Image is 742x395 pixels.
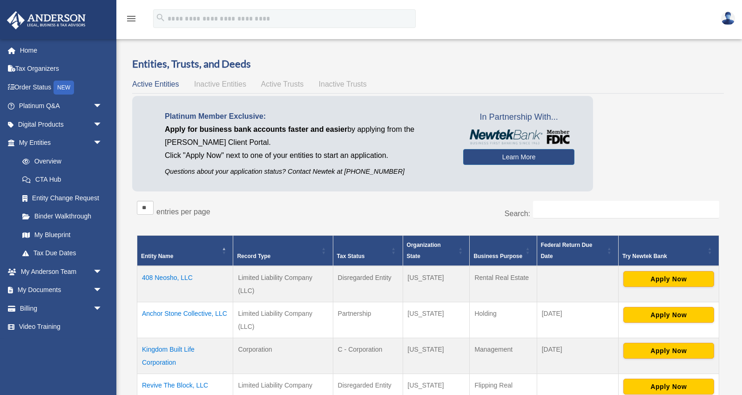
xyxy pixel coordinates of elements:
span: Apply for business bank accounts faster and easier [165,125,347,133]
button: Apply Now [623,271,714,287]
img: Anderson Advisors Platinum Portal [4,11,88,29]
div: NEW [54,81,74,95]
span: arrow_drop_down [93,299,112,318]
td: Corporation [233,338,333,374]
th: Federal Return Due Date: Activate to sort [537,235,618,266]
i: search [155,13,166,23]
td: Rental Real Estate [470,266,537,302]
td: C - Corporation [333,338,403,374]
a: Order StatusNEW [7,78,116,97]
td: Limited Liability Company (LLC) [233,266,333,302]
button: Apply Now [623,343,714,359]
span: arrow_drop_down [93,115,112,134]
th: Record Type: Activate to sort [233,235,333,266]
span: Business Purpose [473,253,522,259]
td: Partnership [333,302,403,338]
span: Inactive Entities [194,80,246,88]
td: Disregarded Entity [333,266,403,302]
th: Entity Name: Activate to invert sorting [137,235,233,266]
a: menu [126,16,137,24]
label: entries per page [156,208,210,216]
td: Limited Liability Company (LLC) [233,302,333,338]
span: Tax Status [337,253,365,259]
a: Digital Productsarrow_drop_down [7,115,116,134]
a: Video Training [7,318,116,336]
a: My Anderson Teamarrow_drop_down [7,262,116,281]
button: Apply Now [623,379,714,395]
td: [DATE] [537,338,618,374]
a: Home [7,41,116,60]
a: Tax Organizers [7,60,116,78]
button: Apply Now [623,307,714,323]
td: Management [470,338,537,374]
td: [US_STATE] [403,266,470,302]
td: 408 Neosho, LLC [137,266,233,302]
p: by applying from the [PERSON_NAME] Client Portal. [165,123,449,149]
a: My Entitiesarrow_drop_down [7,134,112,152]
th: Business Purpose: Activate to sort [470,235,537,266]
a: My Documentsarrow_drop_down [7,281,116,300]
span: Active Trusts [261,80,304,88]
span: Federal Return Due Date [541,242,593,259]
th: Tax Status: Activate to sort [333,235,403,266]
a: Overview [13,152,107,170]
img: NewtekBankLogoSM.png [468,129,570,144]
a: Learn More [463,149,574,165]
i: menu [126,13,137,24]
span: arrow_drop_down [93,262,112,281]
span: arrow_drop_down [93,281,112,300]
td: Kingdom Built Life Corporation [137,338,233,374]
th: Try Newtek Bank : Activate to sort [618,235,719,266]
th: Organization State: Activate to sort [403,235,470,266]
a: My Blueprint [13,225,112,244]
a: Billingarrow_drop_down [7,299,116,318]
td: [DATE] [537,302,618,338]
a: Binder Walkthrough [13,207,112,226]
p: Platinum Member Exclusive: [165,110,449,123]
a: Platinum Q&Aarrow_drop_down [7,97,116,116]
div: Try Newtek Bank [622,251,705,262]
span: In Partnership With... [463,110,574,125]
a: Tax Due Dates [13,244,112,263]
a: CTA Hub [13,170,112,189]
td: Holding [470,302,537,338]
span: arrow_drop_down [93,97,112,116]
p: Click "Apply Now" next to one of your entities to start an application. [165,149,449,162]
td: [US_STATE] [403,302,470,338]
label: Search: [505,210,530,218]
a: Entity Change Request [13,189,112,207]
span: Record Type [237,253,270,259]
span: arrow_drop_down [93,134,112,153]
img: User Pic [721,12,735,25]
p: Questions about your application status? Contact Newtek at [PHONE_NUMBER] [165,166,449,177]
span: Inactive Trusts [319,80,367,88]
span: Active Entities [132,80,179,88]
span: Organization State [407,242,441,259]
span: Entity Name [141,253,173,259]
h3: Entities, Trusts, and Deeds [132,57,724,71]
td: Anchor Stone Collective, LLC [137,302,233,338]
td: [US_STATE] [403,338,470,374]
